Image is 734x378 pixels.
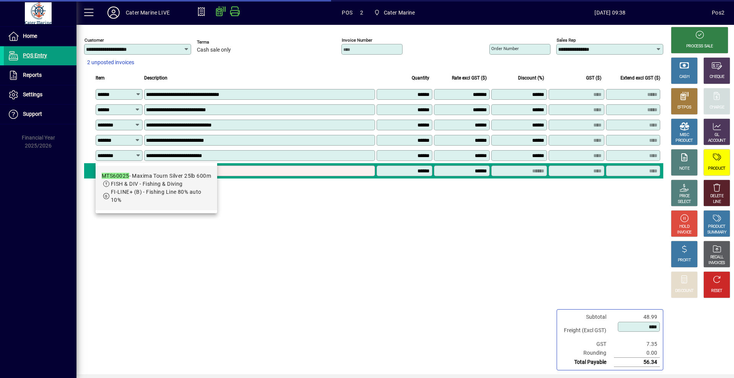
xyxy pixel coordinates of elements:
span: [DATE] 09:38 [508,6,712,19]
span: Settings [23,91,42,97]
div: Pos2 [712,6,724,19]
div: PRODUCT [708,224,725,230]
span: Quantity [412,74,429,82]
span: Extend excl GST ($) [620,74,660,82]
mat-label: Customer [84,37,104,43]
div: MISC [680,132,689,138]
button: Profile [101,6,126,19]
a: Support [4,105,76,124]
span: Reports [23,72,42,78]
div: INVOICES [708,260,725,266]
div: - Maxima Tourn Silver 25lb 600m [102,172,211,180]
span: POS [342,6,352,19]
div: NOTE [679,166,689,172]
mat-label: Invoice number [342,37,372,43]
span: Terms [197,40,243,45]
span: Cater Marine [384,6,415,19]
a: Home [4,27,76,46]
div: GL [715,132,719,138]
span: Cater Marine [371,6,418,19]
td: Subtotal [560,313,614,321]
div: RESET [711,288,723,294]
mat-label: Sales rep [557,37,576,43]
td: Rounding [560,349,614,358]
span: Rate excl GST ($) [452,74,487,82]
mat-label: Order number [491,46,519,51]
td: Total Payable [560,358,614,367]
span: 2 unposted invoices [87,58,134,67]
a: Reports [4,66,76,85]
div: EFTPOS [677,105,692,110]
div: CASH [679,74,689,80]
div: CHARGE [710,105,724,110]
div: SUMMARY [707,230,726,235]
span: Home [23,33,37,39]
span: POS Entry [23,52,47,58]
td: Freight (Excl GST) [560,321,614,340]
td: 48.99 [614,313,660,321]
span: Support [23,111,42,117]
td: 7.35 [614,340,660,349]
div: INVOICE [677,230,691,235]
span: Description [144,74,167,82]
div: LINE [713,199,721,205]
div: PROFIT [678,258,691,263]
td: 0.00 [614,349,660,358]
span: FISH & DIV - Fishing & Diving [111,181,183,187]
span: 2 [360,6,363,19]
button: 2 unposted invoices [84,56,137,70]
div: SELECT [678,199,691,205]
mat-option: MTS60025 - Maxima Tourn Silver 25lb 600m [96,166,217,210]
div: DELETE [710,193,723,199]
div: RECALL [710,255,724,260]
div: PROCESS SALE [686,44,713,49]
div: Cater Marine LIVE [126,6,170,19]
div: ACCOUNT [708,138,726,144]
td: 56.34 [614,358,660,367]
span: Cash sale only [197,47,231,53]
span: Item [96,74,105,82]
span: GST ($) [586,74,601,82]
div: PRODUCT [708,166,725,172]
div: PRICE [679,193,690,199]
div: HOLD [679,224,689,230]
span: Discount (%) [518,74,544,82]
td: GST [560,340,614,349]
div: DISCOUNT [675,288,693,294]
a: Settings [4,85,76,104]
div: CHEQUE [710,74,724,80]
div: PRODUCT [676,138,693,144]
span: FI-LINE+ (B) - Fishing Line 80% auto 10% [111,189,201,203]
em: MTS60025 [102,173,129,179]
